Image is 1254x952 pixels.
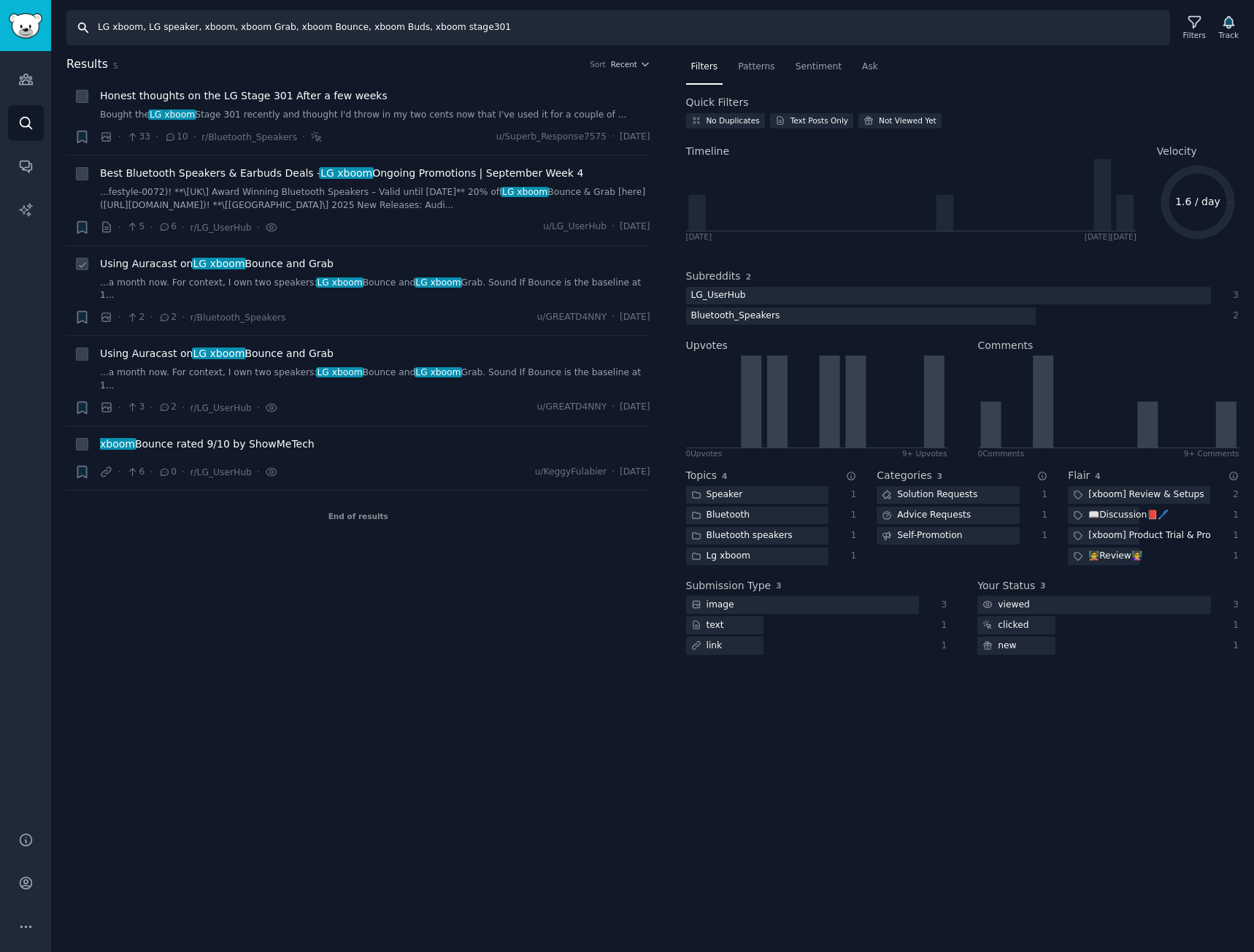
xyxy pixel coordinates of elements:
span: 2 [746,272,751,281]
span: LG xboom [192,258,247,269]
div: text [686,616,729,634]
span: r/LG_UserHub [190,223,251,233]
div: 🧑‍🏫Review👩‍🏫 [1068,548,1147,566]
div: [DATE] [686,231,712,242]
a: Bought theLG xboomStage 301 recently and thought I'd throw in my two cents now that I've used it ... [100,109,650,122]
div: Bluetooth [686,507,755,525]
div: 3 [1226,289,1239,302]
div: link [686,637,728,655]
span: · [150,220,153,235]
span: · [257,464,260,480]
span: [DATE] [620,401,650,414]
span: · [150,400,153,415]
span: Recent [611,59,637,69]
span: r/Bluetooth_Speakers [190,312,285,323]
div: Text Posts Only [791,115,848,126]
h2: Submission Type [686,578,772,594]
input: Search Keyword [66,10,1170,45]
span: Results [66,55,108,74]
span: Timeline [686,144,730,159]
div: 0 Comment s [978,448,1025,458]
span: u/Superb_Response7575 [496,131,607,144]
span: LG xboom [501,187,549,197]
span: 4 [1095,472,1100,480]
div: Bluetooth_Speakers [686,307,785,326]
div: Not Viewed Yet [879,115,936,126]
h2: Comments [978,338,1034,353]
h2: Upvotes [686,338,728,353]
span: · [612,311,615,324]
div: Self-Promotion [877,527,967,545]
div: 1 [844,509,857,522]
span: Sentiment [796,61,842,74]
div: 1 [1226,509,1239,522]
div: 2 [1226,488,1239,502]
span: Using Auracast on Bounce and Grab [100,346,334,361]
button: Recent [611,59,650,69]
span: [DATE] [620,220,650,234]
span: · [155,129,158,145]
span: 3 [937,472,942,480]
div: 1 [844,488,857,502]
span: u/GREATD4NNY [537,401,607,414]
div: Sort [590,59,606,69]
span: 6 [158,220,177,234]
span: · [612,466,615,479]
span: · [612,401,615,414]
button: Track [1214,12,1244,43]
span: u/KeggyFulabier [535,466,607,479]
span: · [182,400,185,415]
span: · [257,400,260,415]
div: LG_UserHub [686,287,751,305]
span: Using Auracast on Bounce and Grab [100,256,334,272]
span: 2 [158,401,177,414]
div: Advice Requests [877,507,976,525]
span: [DATE] [620,131,650,144]
span: 6 [126,466,145,479]
span: · [257,220,260,235]
span: Ask [862,61,878,74]
div: 1 [1226,619,1239,632]
div: new [977,637,1021,655]
span: r/LG_UserHub [190,403,251,413]
span: · [118,220,121,235]
a: Using Auracast onLG xboomBounce and Grab [100,256,334,272]
a: Using Auracast onLG xboomBounce and Grab [100,346,334,361]
div: image [686,596,739,614]
a: xboomBounce rated 9/10 by ShowMeTech [100,437,315,452]
a: Honest thoughts on the LG Stage 301 After a few weeks [100,88,388,104]
span: · [193,129,196,145]
span: 3 [126,401,145,414]
text: 1.6 / day [1175,196,1220,207]
span: 3 [1040,581,1045,590]
span: Bounce rated 9/10 by ShowMeTech [100,437,315,452]
div: Lg xboom [686,548,755,566]
a: ...a month now. For context, I own two speakers:LG xboomBounce andLG xboomGrab. Sound If Bounce i... [100,366,650,392]
a: ...festyle-0072)! **\[UK\] Award Winning Bluetooth Speakers – Valid until [DATE]** 20% offLG xboo... [100,186,650,212]
span: u/LG_UserHub [543,220,607,234]
img: GummySearch logo [9,13,42,39]
span: · [118,129,121,145]
span: LG xboom [415,277,463,288]
div: 1 [934,619,947,632]
span: · [150,464,153,480]
div: 1 [1226,640,1239,653]
div: clicked [977,616,1034,634]
span: 33 [126,131,150,144]
span: 5 [126,220,145,234]
span: · [612,131,615,144]
span: 0 [158,466,177,479]
div: 1 [1035,509,1048,522]
span: Velocity [1157,144,1197,159]
h2: Quick Filters [686,95,749,110]
h2: Flair [1068,468,1090,483]
span: 5 [113,61,118,70]
span: [DATE] [620,311,650,324]
h2: Topics [686,468,718,483]
div: 1 [1035,488,1048,502]
span: 4 [722,472,727,480]
span: · [150,310,153,325]
div: 9+ Upvotes [902,448,947,458]
span: 2 [126,311,145,324]
span: LG xboom [192,348,247,359]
